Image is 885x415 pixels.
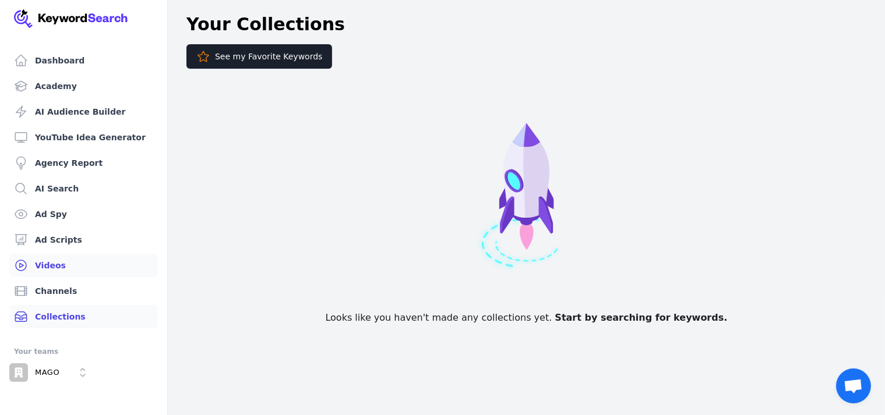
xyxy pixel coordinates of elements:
[9,363,92,382] button: Open organization switcher
[9,203,158,226] a: Ad Spy
[555,312,727,323] span: Start by searching for keywords.
[9,228,158,251] a: Ad Scripts
[9,49,158,72] a: Dashboard
[9,126,158,149] a: YouTube Idea Generator
[14,345,153,359] div: Your teams
[9,363,28,382] img: MAGO
[9,177,158,200] a: AI Search
[9,305,158,328] a: Collections
[35,367,59,378] p: MAGO
[186,44,332,69] button: See my Favorite Keywords
[836,368,871,403] a: Open chat
[186,14,345,35] h1: Your Collections
[9,279,158,303] a: Channels
[9,100,158,123] a: AI Audience Builder
[9,75,158,98] a: Academy
[9,151,158,175] a: Agency Report
[14,9,128,28] img: Your Company
[326,311,728,325] p: Looks like you haven't made any collections yet.
[9,254,158,277] a: Videos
